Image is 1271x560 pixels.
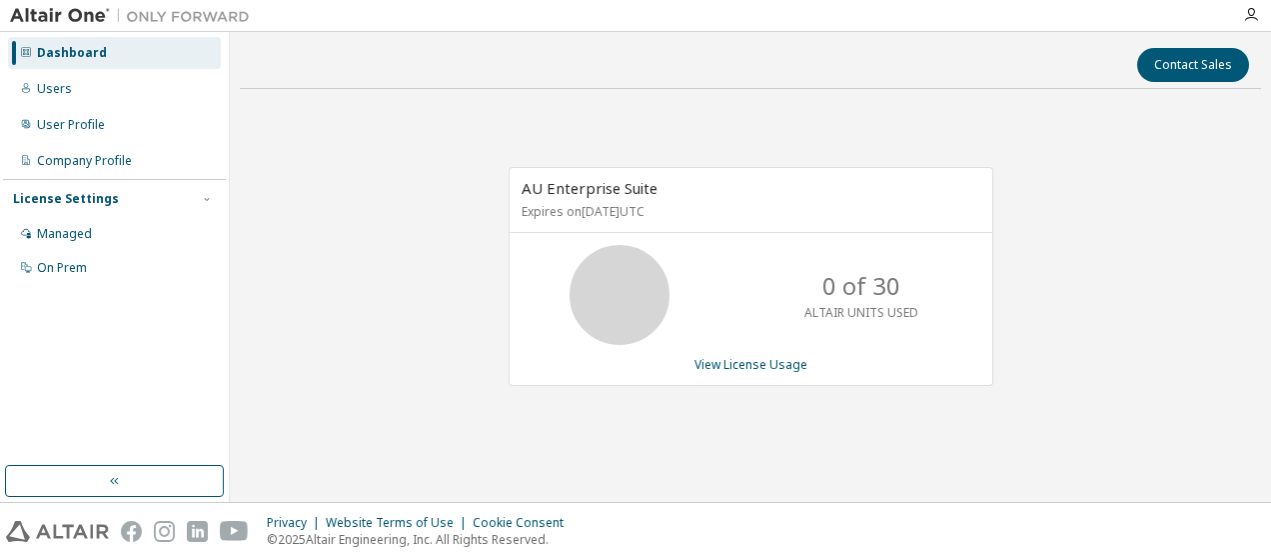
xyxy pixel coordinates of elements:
[13,191,119,207] div: License Settings
[121,521,142,542] img: facebook.svg
[694,356,807,373] a: View License Usage
[473,515,576,531] div: Cookie Consent
[37,226,92,242] div: Managed
[522,203,975,220] p: Expires on [DATE] UTC
[37,45,107,61] div: Dashboard
[267,531,576,548] p: © 2025 Altair Engineering, Inc. All Rights Reserved.
[37,260,87,276] div: On Prem
[522,178,657,198] span: AU Enterprise Suite
[10,6,260,26] img: Altair One
[187,521,208,542] img: linkedin.svg
[37,117,105,133] div: User Profile
[37,153,132,169] div: Company Profile
[326,515,473,531] div: Website Terms of Use
[804,304,918,321] p: ALTAIR UNITS USED
[154,521,175,542] img: instagram.svg
[267,515,326,531] div: Privacy
[822,269,900,303] p: 0 of 30
[220,521,249,542] img: youtube.svg
[1137,48,1249,82] button: Contact Sales
[37,81,72,97] div: Users
[6,521,109,542] img: altair_logo.svg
